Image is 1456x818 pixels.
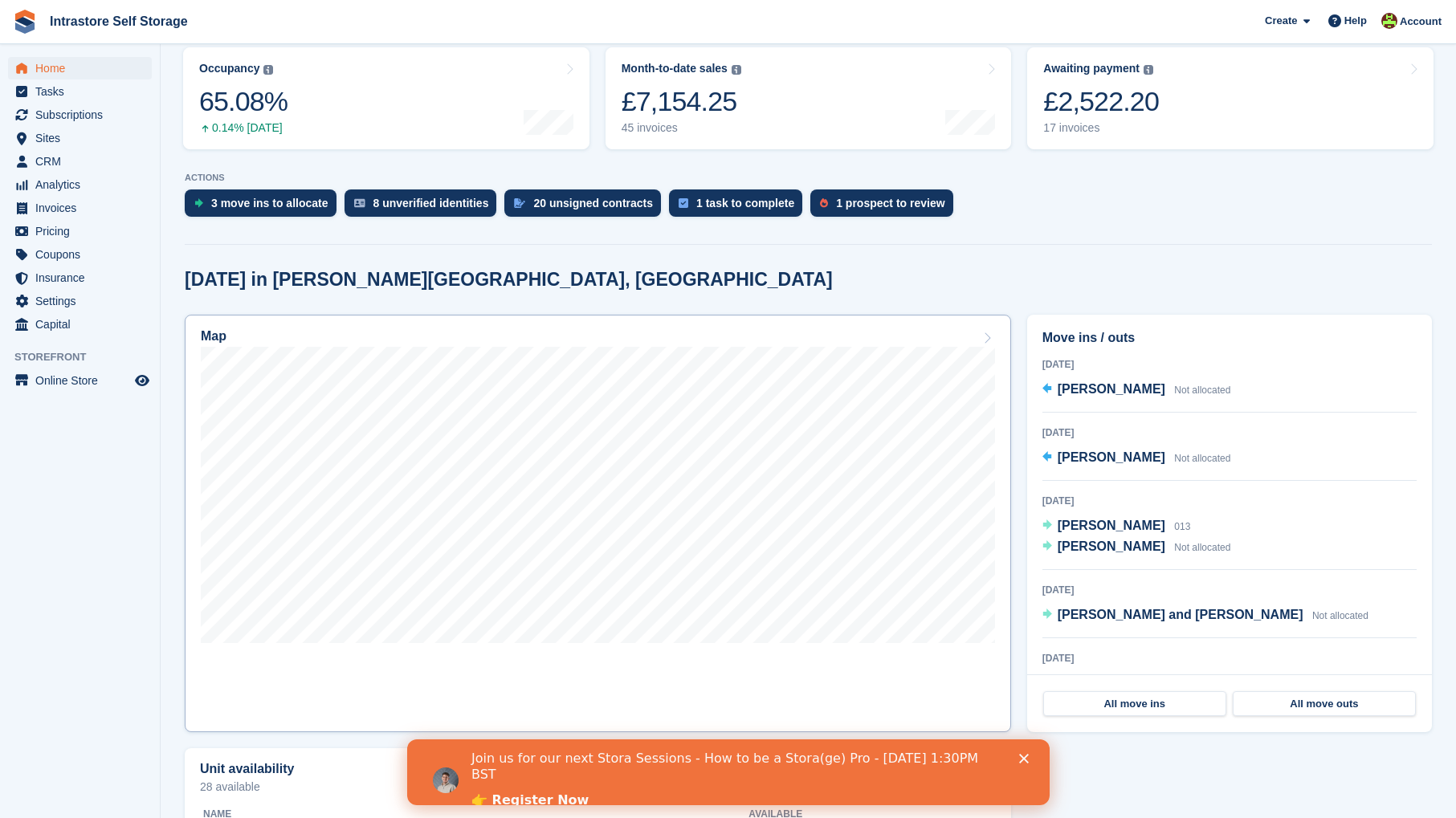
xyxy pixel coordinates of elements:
a: menu [8,313,152,336]
a: [PERSON_NAME] Not allocated [1042,380,1231,401]
div: 8 unverified identities [373,197,489,210]
div: [DATE] [1042,494,1417,508]
span: Tasks [35,80,132,103]
img: stora-icon-8386f47178a22dfd0bd8f6a31ec36ba5ce8667c1dd55bd0f319d3a0aa187defe.svg [13,10,37,34]
a: menu [8,290,152,312]
div: [DATE] [1042,651,1417,665]
a: menu [8,267,152,289]
span: Sites [35,127,132,149]
a: menu [8,197,152,219]
a: 8 unverified identities [345,189,505,225]
span: Storefront [14,349,160,365]
p: 28 available [200,781,996,792]
a: Awaiting payment £2,522.20 17 invoices [1027,47,1434,149]
a: menu [8,150,152,173]
a: menu [8,104,152,126]
a: menu [8,220,152,242]
h2: Unit availability [200,762,294,776]
div: Occupancy [199,62,259,75]
span: Capital [35,313,132,336]
div: 0.14% [DATE] [199,121,288,135]
span: Analytics [35,173,132,196]
span: [PERSON_NAME] [1058,450,1165,464]
a: [PERSON_NAME] Not allocated [1042,448,1231,469]
a: menu [8,80,152,103]
span: [PERSON_NAME] [1058,539,1165,553]
span: Not allocated [1174,542,1230,553]
div: 65.08% [199,85,288,118]
span: Invoices [35,197,132,219]
div: 20 unsigned contracts [533,197,653,210]
div: 45 invoices [622,121,741,135]
a: [PERSON_NAME] 013 [1042,516,1191,537]
a: Map [185,315,1011,732]
img: contract_signature_icon-13c848040528278c33f63329250d36e43548de30e8caae1d1a13099fd9432cc5.svg [514,198,525,208]
div: 3 move ins to allocate [211,197,328,210]
span: Not allocated [1312,610,1368,621]
a: [PERSON_NAME] and [PERSON_NAME] Not allocated [1042,605,1368,626]
h2: Map [201,329,226,344]
a: Month-to-date sales £7,154.25 45 invoices [606,47,1012,149]
p: ACTIONS [185,173,1432,183]
h2: Move ins / outs [1042,328,1417,348]
img: icon-info-grey-7440780725fd019a000dd9b08b2336e03edf1995a4989e88bcd33f0948082b44.svg [732,65,741,75]
span: Create [1265,13,1297,29]
a: menu [8,57,152,79]
a: menu [8,173,152,196]
div: [DATE] [1042,357,1417,372]
a: Intrastore Self Storage [43,8,194,35]
span: Not allocated [1174,385,1230,396]
a: 1 prospect to review [810,189,960,225]
div: Close [612,14,628,24]
div: Awaiting payment [1043,62,1140,75]
span: Online Store [35,369,132,392]
div: 17 invoices [1043,121,1159,135]
a: Occupancy 65.08% 0.14% [DATE] [183,47,589,149]
div: £2,522.20 [1043,85,1159,118]
span: Home [35,57,132,79]
div: 1 prospect to review [836,197,944,210]
div: [DATE] [1042,425,1417,440]
img: verify_identity-adf6edd0f0f0b5bbfe63781bf79b02c33cf7c696d77639b501bdc392416b5a36.svg [354,198,365,208]
span: Insurance [35,267,132,289]
a: menu [8,369,152,392]
a: menu [8,243,152,266]
span: Not allocated [1174,453,1230,464]
img: icon-info-grey-7440780725fd019a000dd9b08b2336e03edf1995a4989e88bcd33f0948082b44.svg [263,65,273,75]
span: Help [1344,13,1367,29]
span: CRM [35,150,132,173]
span: Account [1400,14,1442,30]
img: task-75834270c22a3079a89374b754ae025e5fb1db73e45f91037f5363f120a921f8.svg [679,198,688,208]
span: [PERSON_NAME] [1058,382,1165,396]
span: [PERSON_NAME] and [PERSON_NAME] [1058,608,1303,621]
div: Month-to-date sales [622,62,728,75]
iframe: Intercom live chat banner [407,739,1050,805]
span: Settings [35,290,132,312]
a: 👉 Register Now [64,53,181,71]
a: Preview store [133,371,152,390]
img: icon-info-grey-7440780725fd019a000dd9b08b2336e03edf1995a4989e88bcd33f0948082b44.svg [1144,65,1153,75]
span: [PERSON_NAME] [1058,519,1165,532]
span: Subscriptions [35,104,132,126]
div: 1 task to complete [696,197,794,210]
a: All move ins [1043,691,1226,717]
a: 20 unsigned contracts [504,189,669,225]
a: 3 move ins to allocate [185,189,345,225]
div: £7,154.25 [622,85,741,118]
a: 1 task to complete [669,189,810,225]
span: Pricing [35,220,132,242]
span: 013 [1174,521,1190,532]
a: [PERSON_NAME] Not allocated [1042,537,1231,558]
a: All move outs [1233,691,1416,717]
img: prospect-51fa495bee0391a8d652442698ab0144808aea92771e9ea1ae160a38d050c398.svg [820,198,828,208]
h2: [DATE] in [PERSON_NAME][GEOGRAPHIC_DATA], [GEOGRAPHIC_DATA] [185,269,833,291]
img: Emily Clark [1381,13,1397,29]
a: menu [8,127,152,149]
img: move_ins_to_allocate_icon-fdf77a2bb77ea45bf5b3d319d69a93e2d87916cf1d5bf7949dd705db3b84f3ca.svg [194,198,203,208]
span: Coupons [35,243,132,266]
div: [DATE] [1042,583,1417,597]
